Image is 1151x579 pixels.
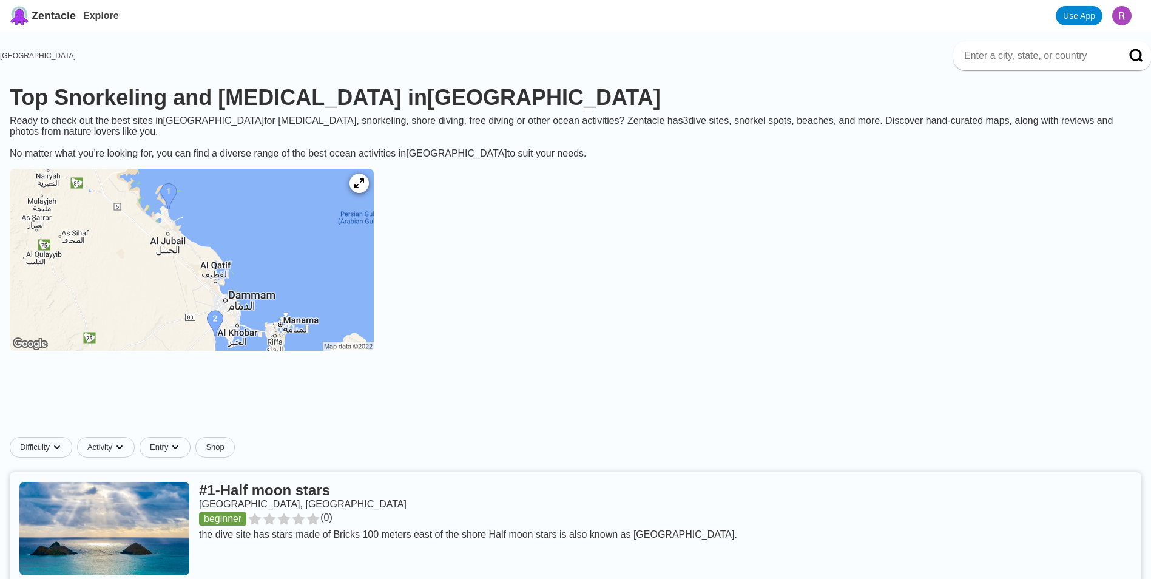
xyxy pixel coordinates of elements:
a: Use App [1056,6,1102,25]
img: Ryan Lobo [1112,6,1132,25]
h1: Top Snorkeling and [MEDICAL_DATA] in [GEOGRAPHIC_DATA] [10,85,1141,110]
img: dropdown caret [170,442,180,452]
a: Shop [195,437,234,458]
span: Activity [87,442,112,452]
button: Activitydropdown caret [77,437,140,458]
button: Difficultydropdown caret [10,437,77,458]
span: Entry [150,442,168,452]
span: Zentacle [32,10,76,22]
img: dropdown caret [52,442,62,452]
input: Enter a city, state, or country [963,50,1112,62]
button: Entrydropdown caret [140,437,195,458]
span: Difficulty [20,442,50,452]
img: Eastern Province dive site map [10,169,374,351]
button: Ryan Lobo [1107,1,1141,30]
img: Zentacle logo [10,6,29,25]
a: Explore [83,10,119,21]
a: Zentacle logoZentacle [10,6,76,25]
img: dropdown caret [115,442,124,452]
